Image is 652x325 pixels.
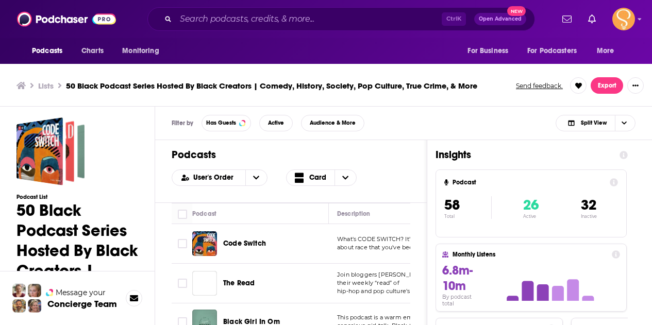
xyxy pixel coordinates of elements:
button: Show profile menu [612,8,635,30]
h4: Monthly Listens [453,251,607,258]
span: 58 [444,196,460,214]
span: Logged in as RebeccaAtkinson [612,8,635,30]
h4: Podcast [453,179,606,186]
h3: 50 Black Podcast Series Hosted By Black Creators | Comedy, History, Society, Pop Culture, True Cr... [66,81,477,91]
span: Monitoring [122,44,159,58]
button: Active [259,115,293,131]
span: What's CODE SWITCH? It's the fearless conversations [337,235,489,243]
button: Export [591,77,623,94]
button: Open AdvancedNew [474,13,526,25]
button: open menu [460,41,521,61]
h3: Concierge Team [47,299,117,309]
span: 6.8m-10m [442,263,473,294]
h2: Choose View [286,169,380,186]
span: Split View [581,120,607,126]
span: Ctrl K [442,12,466,26]
p: Active [523,214,539,219]
button: open menu [115,41,172,61]
img: Jon Profile [12,299,26,313]
a: Code Switch [223,238,266,249]
span: Podcasts [32,44,62,58]
div: Description [337,208,370,220]
button: Choose View [286,169,357,186]
button: open menu [245,170,267,185]
button: Audience & More [301,115,364,131]
button: open menu [172,174,245,181]
p: Inactive [581,214,597,219]
button: Has Guests [202,115,251,131]
span: Toggle select row [178,279,187,288]
a: The Read [192,271,217,296]
p: Total [444,214,491,219]
button: open menu [590,41,627,61]
img: Jules Profile [28,284,41,297]
span: For Business [467,44,508,58]
span: Open Advanced [479,16,522,22]
h3: Podcast List [16,194,138,200]
img: Barbara Profile [28,299,41,313]
span: New [507,6,526,16]
span: Join bloggers [PERSON_NAME] and [PERSON_NAME] for their weekly “read” of [337,271,504,286]
div: Search podcasts, credits, & more... [147,7,535,31]
span: More [597,44,614,58]
img: Sydney Profile [12,284,26,297]
span: Message your [56,287,106,298]
a: 50 Black Podcast Series Hosted By Black Creators | Comedy, History, Society, Pop Culture, True Cr... [16,117,85,185]
h2: Choose List sort [172,169,268,186]
span: Active [268,120,284,126]
a: Show notifications dropdown [584,10,600,28]
h1: Podcasts [172,148,410,161]
span: Charts [81,44,104,58]
img: User Profile [612,8,635,30]
span: This podcast is a warm embrace, soothing realness, and [337,314,495,321]
span: 26 [523,196,539,214]
span: For Podcasters [527,44,577,58]
a: Charts [75,41,110,61]
img: Podchaser - Follow, Share and Rate Podcasts [17,9,116,29]
input: Search podcasts, credits, & more... [176,11,442,27]
span: 32 [581,196,596,214]
span: Code Switch [223,239,266,248]
h4: By podcast total [442,294,484,307]
span: about race that you've been waiting for. Hosted by [337,244,482,251]
button: Send feedback. [513,81,566,90]
span: hip-hop and pop culture's most trying stars. Thro [337,287,475,295]
button: Show More Button [627,77,644,94]
img: Code Switch [192,231,217,256]
span: The Read [223,279,255,287]
button: Choose View [556,115,636,131]
span: Card [309,174,326,181]
button: open menu [521,41,592,61]
span: User's Order [193,174,237,181]
a: Lists [38,81,54,91]
a: Show notifications dropdown [558,10,576,28]
button: open menu [25,41,76,61]
span: Audience & More [310,120,356,126]
h1: Insights [436,148,611,161]
div: Podcast [192,208,216,220]
a: The Read [223,278,255,288]
span: Has Guests [206,120,236,126]
h3: Filter by [172,119,193,127]
span: Toggle select row [178,239,187,248]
